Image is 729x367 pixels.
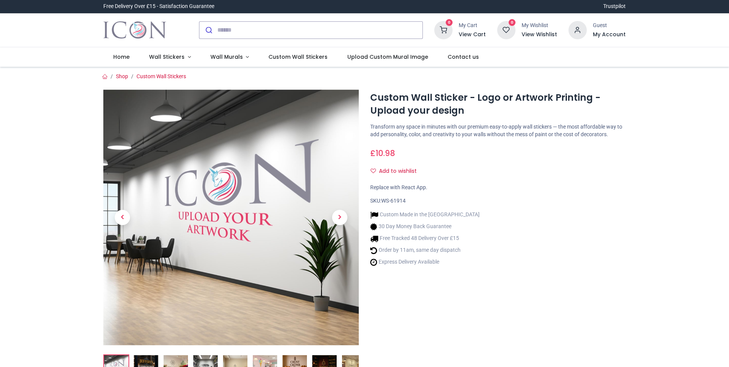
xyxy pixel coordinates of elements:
[370,211,480,219] li: Custom Made in the [GEOGRAPHIC_DATA]
[370,123,626,138] p: Transform any space in minutes with our premium easy-to-apply wall stickers — the most affordable...
[434,26,453,32] a: 0
[497,26,515,32] a: 0
[522,22,557,29] div: My Wishlist
[370,184,626,192] div: Replace with React App.
[103,19,166,41] img: Icon Wall Stickers
[113,53,130,61] span: Home
[509,19,516,26] sup: 0
[116,73,128,79] a: Shop
[370,246,480,254] li: Order by 11am, same day dispatch
[370,235,480,243] li: Free Tracked 48 Delivery Over £15
[139,47,201,67] a: Wall Stickers
[603,3,626,10] a: Trustpilot
[459,22,486,29] div: My Cart
[593,31,626,39] a: My Account
[448,53,479,61] span: Contact us
[201,47,259,67] a: Wall Murals
[332,210,347,225] span: Next
[370,258,480,266] li: Express Delivery Available
[347,53,428,61] span: Upload Custom Mural Image
[115,210,130,225] span: Previous
[268,53,328,61] span: Custom Wall Stickers
[321,128,359,307] a: Next
[103,19,166,41] a: Logo of Icon Wall Stickers
[593,22,626,29] div: Guest
[136,73,186,79] a: Custom Wall Stickers
[446,19,453,26] sup: 0
[370,165,423,178] button: Add to wishlistAdd to wishlist
[370,91,626,118] h1: Custom Wall Sticker - Logo or Artwork Printing - Upload your design
[210,53,243,61] span: Wall Murals
[103,128,141,307] a: Previous
[370,148,395,159] span: £
[522,31,557,39] a: View Wishlist
[459,31,486,39] a: View Cart
[370,197,626,205] div: SKU:
[199,22,217,39] button: Submit
[149,53,185,61] span: Wall Stickers
[371,168,376,174] i: Add to wishlist
[376,148,395,159] span: 10.98
[103,3,214,10] div: Free Delivery Over £15 - Satisfaction Guarantee
[381,198,406,204] span: WS-61914
[370,223,480,231] li: 30 Day Money Back Guarantee
[103,90,359,345] img: Custom Wall Sticker - Logo or Artwork Printing - Upload your design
